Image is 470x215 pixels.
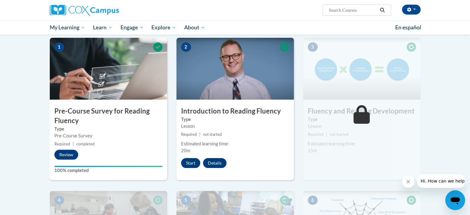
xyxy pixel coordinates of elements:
[147,20,180,35] a: Explore
[50,38,167,100] img: Course Image
[116,20,148,35] a: Engage
[308,123,416,130] div: Lesson
[326,132,327,137] span: |
[54,150,78,160] button: Review
[76,142,95,146] span: completed
[73,142,74,146] span: |
[378,6,387,14] button: Search
[93,24,112,31] span: Learn
[308,148,317,153] span: 15m
[89,20,116,35] a: Learn
[328,6,378,14] input: Search Courses
[308,116,416,123] label: Type
[203,132,222,137] span: not started
[395,24,421,31] span: En español
[54,142,70,146] span: Required
[308,196,318,205] span: 6
[151,24,176,31] span: Explore
[4,4,50,9] span: Hi. How can we help?
[308,132,324,137] span: Required
[49,24,85,31] span: My Learning
[445,190,465,210] iframe: Button to launch messaging window
[303,38,421,100] img: Course Image
[181,158,200,168] button: Start
[402,175,414,188] iframe: Close message
[54,126,163,132] label: Type
[180,20,209,35] a: About
[40,20,430,35] div: Main menu
[54,167,163,174] label: 100% completed
[181,140,289,147] div: Estimated learning time:
[54,132,163,139] div: Pre-Course Survey
[402,5,421,15] button: Account Settings
[181,132,197,137] span: Required
[50,106,167,126] h3: Pre-Course Survey for Reading Fluency
[330,132,349,137] span: not started
[181,123,289,130] div: Lesson
[54,42,64,52] span: 1
[308,42,318,52] span: 3
[54,166,163,167] div: Your progress
[308,140,416,147] div: Estimated learning time:
[181,148,190,153] span: 20m
[54,196,64,205] span: 4
[176,106,294,116] h3: Introduction to Reading Fluency
[184,24,205,31] span: About
[121,24,144,31] span: Engage
[176,38,294,100] img: Course Image
[181,42,191,52] span: 2
[391,21,425,34] a: En español
[50,5,119,16] img: Cox Campus
[50,5,167,16] a: Cox Campus
[203,158,227,168] button: Details
[303,106,421,116] h3: Fluency and Reading Development
[181,196,191,205] span: 5
[46,20,89,35] a: My Learning
[181,116,289,123] label: Type
[199,132,201,137] span: |
[417,174,465,188] iframe: Message from company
